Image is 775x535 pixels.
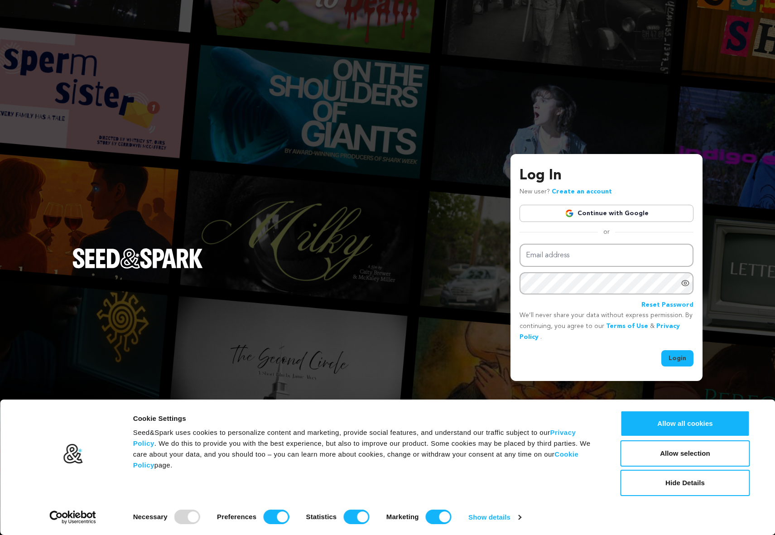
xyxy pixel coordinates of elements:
[133,427,600,471] div: Seed&Spark uses cookies to personalize content and marketing, provide social features, and unders...
[468,511,521,524] a: Show details
[661,350,693,366] button: Login
[621,440,750,467] button: Allow selection
[217,513,256,521] strong: Preferences
[520,165,693,187] h3: Log In
[621,470,750,496] button: Hide Details
[72,248,203,286] a: Seed&Spark Homepage
[72,248,203,268] img: Seed&Spark Logo
[133,513,168,521] strong: Necessary
[552,188,612,195] a: Create an account
[598,227,615,236] span: or
[565,209,574,218] img: Google logo
[520,205,693,222] a: Continue with Google
[63,443,83,464] img: logo
[306,513,337,521] strong: Statistics
[520,187,612,198] p: New user?
[520,323,680,340] a: Privacy Policy
[520,310,693,342] p: We’ll never share your data without express permission. By continuing, you agree to our & .
[681,279,690,288] a: Show password as plain text. Warning: this will display your password on the screen.
[520,244,693,267] input: Email address
[386,513,419,521] strong: Marketing
[606,323,648,329] a: Terms of Use
[621,410,750,437] button: Allow all cookies
[641,300,693,311] a: Reset Password
[133,413,600,424] div: Cookie Settings
[33,511,112,524] a: Usercentrics Cookiebot - opens in a new window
